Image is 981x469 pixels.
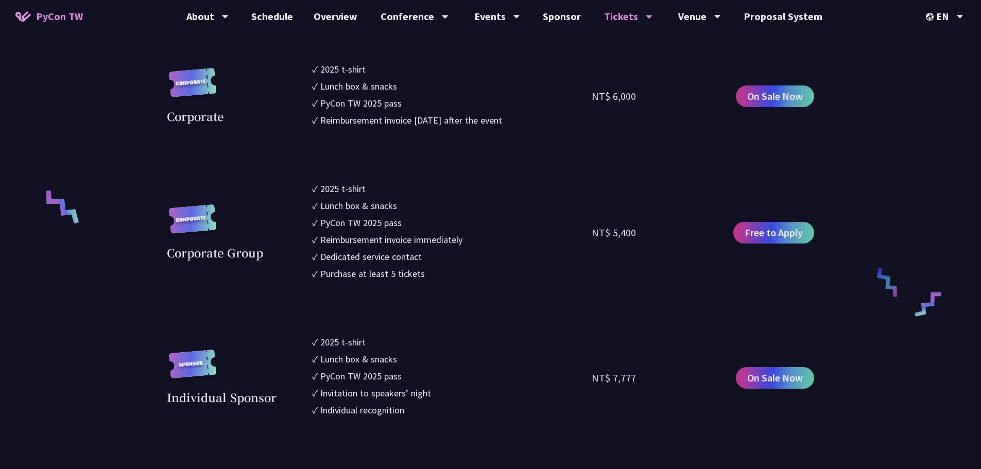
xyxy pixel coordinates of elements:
div: Invitation to speakers’ night [320,386,431,400]
div: 2025 t-shirt [320,182,366,196]
a: On Sale Now [736,85,814,107]
div: Corporate [167,108,223,125]
div: Corporate Group [167,244,263,261]
div: PyCon TW 2025 pass [320,216,402,230]
img: sponsor.43e6a3a.svg [167,350,218,389]
div: 2025 t-shirt [320,62,366,76]
img: corporate.a587c14.svg [167,204,218,244]
li: ✓ [312,62,592,76]
li: ✓ [312,369,592,383]
li: ✓ [312,216,592,230]
li: ✓ [312,199,592,213]
a: Free to Apply [733,222,814,244]
div: Individual recognition [320,403,404,417]
li: ✓ [312,233,592,247]
li: ✓ [312,267,592,281]
div: Lunch box & snacks [320,199,397,213]
img: Home icon of PyCon TW 2025 [15,11,31,22]
span: On Sale Now [747,89,803,104]
span: On Sale Now [747,370,803,386]
img: Locale Icon [926,13,936,21]
div: Reimbursement invoice immediately [320,233,462,247]
li: ✓ [312,182,592,196]
li: ✓ [312,79,592,93]
a: PyCon TW [5,4,93,29]
li: ✓ [312,403,592,417]
li: ✓ [312,96,592,110]
div: PyCon TW 2025 pass [320,369,402,383]
span: Free to Apply [745,225,803,240]
div: Lunch box & snacks [320,352,397,366]
a: On Sale Now [736,367,814,389]
div: Reimbursement invoice [DATE] after the event [320,113,502,127]
div: 2025 t-shirt [320,335,366,349]
div: NT$ 6,000 [592,89,636,104]
li: ✓ [312,250,592,264]
img: corporate.a587c14.svg [167,68,218,108]
li: ✓ [312,335,592,349]
div: Lunch box & snacks [320,79,397,93]
span: PyCon TW [36,9,83,24]
div: Individual Sponsor [167,389,277,406]
div: NT$ 5,400 [592,225,636,240]
li: ✓ [312,386,592,400]
li: ✓ [312,352,592,366]
div: PyCon TW 2025 pass [320,96,402,110]
li: ✓ [312,113,592,127]
div: Dedicated service contact [320,250,422,264]
div: Purchase at least 5 tickets [320,267,425,281]
div: NT$ 7,777 [592,370,636,386]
